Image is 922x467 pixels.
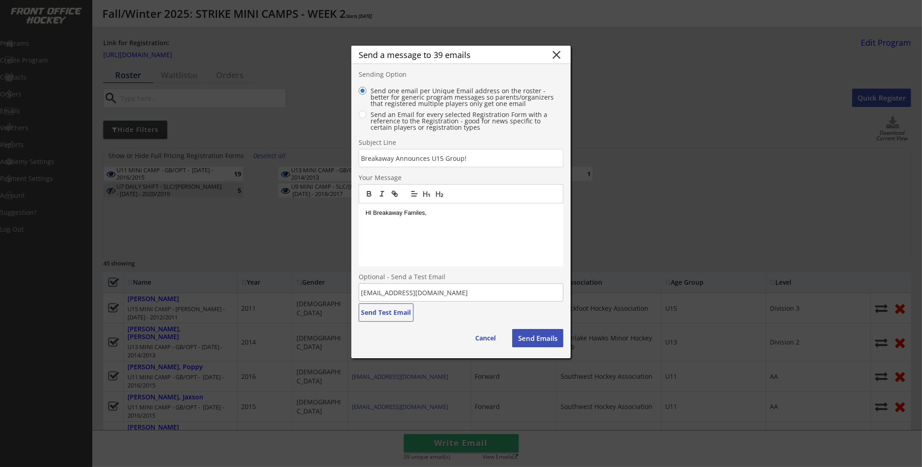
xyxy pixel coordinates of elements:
input: Email address [359,283,563,302]
p: HI Breakaway Familes, [366,209,556,217]
div: Sending Option [359,71,423,79]
label: Send an Email for every selected Registration Form with a reference to the Registration - good fo... [368,111,563,131]
label: Send one email per Unique Email address on the roster - better for generic program messages so pa... [368,88,563,107]
button: Send Test Email [359,303,413,322]
button: close [550,48,563,62]
button: Send Emails [512,329,563,347]
button: Cancel [466,329,505,347]
div: Send a message to 39 emails [359,51,550,59]
div: Subject Line [359,139,423,147]
input: Type here... [359,149,563,167]
div: Your Message [359,175,423,182]
span: Text alignment [408,188,421,199]
div: Optional - Send a Test Email [359,274,532,281]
